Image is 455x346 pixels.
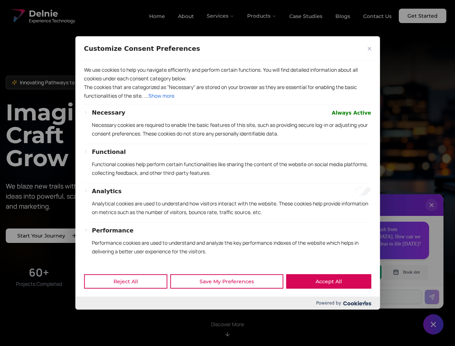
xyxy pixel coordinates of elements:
[92,160,371,177] p: Functional cookies help perform certain functionalities like sharing the content of the website o...
[332,108,371,117] span: Always Active
[84,44,200,53] span: Customize Consent Preferences
[92,148,126,156] button: Functional
[286,274,371,289] button: Accept All
[367,47,371,50] img: Close
[92,226,134,235] button: Performance
[355,187,371,196] input: Enable Analytics
[170,274,283,289] button: Save My Preferences
[92,239,371,256] p: Performance cookies are used to understand and analyze the key performance indexes of the website...
[84,274,167,289] button: Reject All
[75,297,380,310] div: Powered by
[84,66,371,83] p: We use cookies to help you navigate efficiently and perform certain functions. You will find deta...
[84,83,371,100] p: The cookies that are categorized as "Necessary" are stored on your browser as they are essential ...
[148,92,174,100] button: Show more
[92,187,122,196] button: Analytics
[92,121,371,138] p: Necessary cookies are required to enable the basic features of this site, such as providing secur...
[92,108,125,117] button: Necessary
[343,301,371,306] img: Cookieyes logo
[92,199,371,217] p: Analytical cookies are used to understand how visitors interact with the website. These cookies h...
